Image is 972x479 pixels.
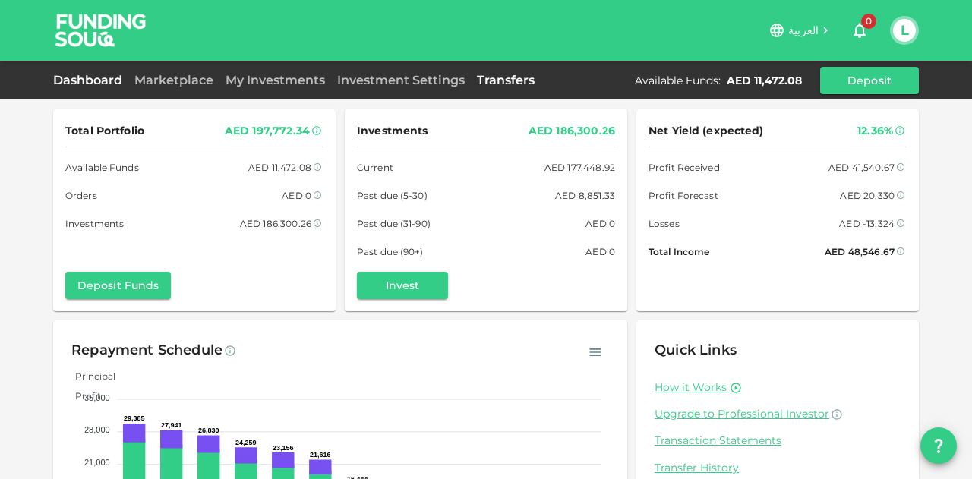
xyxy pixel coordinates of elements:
[282,188,311,203] div: AED 0
[65,188,97,203] span: Orders
[649,159,720,175] span: Profit Received
[65,159,139,175] span: Available Funds
[248,159,311,175] div: AED 11,472.08
[655,380,727,395] a: How it Works
[65,216,124,232] span: Investments
[544,159,615,175] div: AED 177,448.92
[840,188,895,203] div: AED 20,330
[828,159,895,175] div: AED 41,540.67
[655,407,901,421] a: Upgrade to Professional Investor
[84,458,110,467] tspan: 21,000
[357,216,431,232] span: Past due (31-90)
[84,393,110,402] tspan: 35,000
[219,73,331,87] a: My Investments
[331,73,471,87] a: Investment Settings
[357,188,428,203] span: Past due (5-30)
[555,188,615,203] div: AED 8,851.33
[357,244,424,260] span: Past due (90+)
[820,67,919,94] button: Deposit
[71,339,222,363] div: Repayment Schedule
[64,370,115,382] span: Principal
[844,15,875,46] button: 0
[635,73,721,88] div: Available Funds :
[225,121,310,140] div: AED 197,772.34
[357,272,448,299] button: Invest
[788,24,819,37] span: العربية
[839,216,895,232] div: AED -13,324
[649,188,718,203] span: Profit Forecast
[861,14,876,29] span: 0
[357,159,393,175] span: Current
[65,272,171,299] button: Deposit Funds
[727,73,802,88] div: AED 11,472.08
[128,73,219,87] a: Marketplace
[893,19,916,42] button: L
[649,216,680,232] span: Losses
[64,390,101,402] span: Profit
[655,461,901,475] a: Transfer History
[649,244,709,260] span: Total Income
[655,342,737,358] span: Quick Links
[84,425,110,434] tspan: 28,000
[471,73,541,87] a: Transfers
[585,216,615,232] div: AED 0
[65,121,144,140] span: Total Portfolio
[240,216,311,232] div: AED 186,300.26
[357,121,428,140] span: Investments
[655,407,829,421] span: Upgrade to Professional Investor
[655,433,901,448] a: Transaction Statements
[920,427,957,464] button: question
[857,121,893,140] div: 12.36%
[529,121,615,140] div: AED 186,300.26
[825,244,895,260] div: AED 48,546.67
[649,121,764,140] span: Net Yield (expected)
[53,73,128,87] a: Dashboard
[585,244,615,260] div: AED 0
